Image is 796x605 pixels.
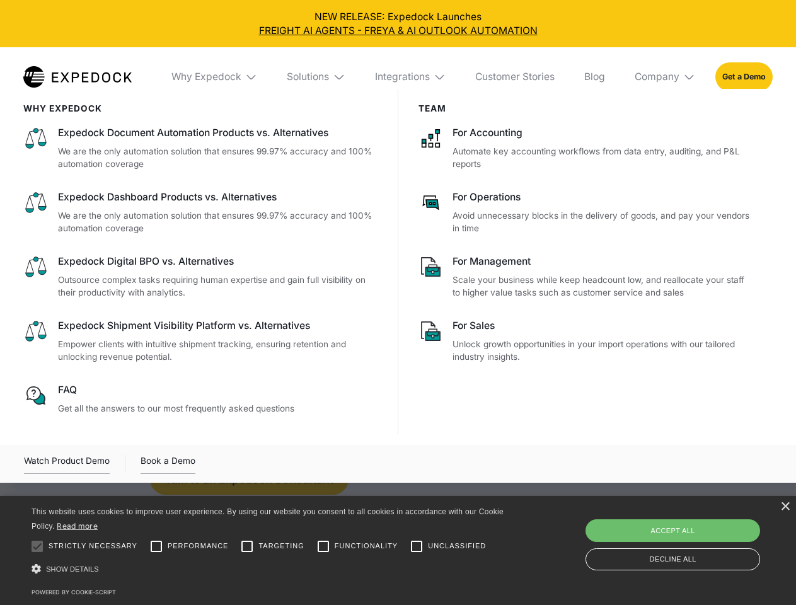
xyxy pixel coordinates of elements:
a: For AccountingAutomate key accounting workflows from data entry, auditing, and P&L reports [418,126,753,171]
a: Blog [574,47,614,107]
div: WHy Expedock [23,103,378,113]
div: Expedock Digital BPO vs. Alternatives [58,255,378,268]
a: Get a Demo [715,62,773,91]
p: We are the only automation solution that ensures 99.97% accuracy and 100% automation coverage [58,145,378,171]
a: Expedock Shipment Visibility Platform vs. AlternativesEmpower clients with intuitive shipment tra... [23,319,378,364]
a: Read more [57,521,98,531]
a: For ManagementScale your business while keep headcount low, and reallocate your staff to higher v... [418,255,753,299]
span: Targeting [258,541,304,551]
div: Solutions [277,47,355,107]
div: Solutions [287,71,329,83]
div: Why Expedock [161,47,267,107]
div: For Accounting [453,126,753,140]
iframe: Chat Widget [586,469,796,605]
a: Book a Demo [141,454,195,474]
div: Expedock Dashboard Products vs. Alternatives [58,190,378,204]
div: Why Expedock [171,71,241,83]
span: Strictly necessary [49,541,137,551]
a: FAQGet all the answers to our most frequently asked questions [23,383,378,415]
span: Show details [46,565,99,573]
a: For SalesUnlock growth opportunities in your import operations with our tailored industry insights. [418,319,753,364]
div: Watch Product Demo [24,454,110,474]
a: Expedock Digital BPO vs. AlternativesOutsource complex tasks requiring human expertise and gain f... [23,255,378,299]
div: Company [625,47,705,107]
span: Unclassified [428,541,486,551]
p: Get all the answers to our most frequently asked questions [58,402,378,415]
div: For Operations [453,190,753,204]
a: For OperationsAvoid unnecessary blocks in the delivery of goods, and pay your vendors in time [418,190,753,235]
div: For Sales [453,319,753,333]
p: Unlock growth opportunities in your import operations with our tailored industry insights. [453,338,753,364]
span: Performance [168,541,229,551]
span: This website uses cookies to improve user experience. By using our website you consent to all coo... [32,507,504,531]
div: Company [635,71,679,83]
div: Expedock Document Automation Products vs. Alternatives [58,126,378,140]
div: NEW RELEASE: Expedock Launches [10,10,787,38]
div: Integrations [375,71,430,83]
div: FAQ [58,383,378,397]
p: Avoid unnecessary blocks in the delivery of goods, and pay your vendors in time [453,209,753,235]
p: Outsource complex tasks requiring human expertise and gain full visibility on their productivity ... [58,274,378,299]
div: Expedock Shipment Visibility Platform vs. Alternatives [58,319,378,333]
p: We are the only automation solution that ensures 99.97% accuracy and 100% automation coverage [58,209,378,235]
div: Team [418,103,753,113]
a: FREIGHT AI AGENTS - FREYA & AI OUTLOOK AUTOMATION [10,24,787,38]
a: Expedock Dashboard Products vs. AlternativesWe are the only automation solution that ensures 99.9... [23,190,378,235]
a: open lightbox [24,454,110,474]
p: Scale your business while keep headcount low, and reallocate your staff to higher value tasks suc... [453,274,753,299]
div: Integrations [365,47,456,107]
p: Automate key accounting workflows from data entry, auditing, and P&L reports [453,145,753,171]
span: Functionality [335,541,398,551]
div: For Management [453,255,753,268]
a: Customer Stories [465,47,564,107]
a: Powered by cookie-script [32,589,116,596]
p: Empower clients with intuitive shipment tracking, ensuring retention and unlocking revenue potent... [58,338,378,364]
a: Expedock Document Automation Products vs. AlternativesWe are the only automation solution that en... [23,126,378,171]
div: Show details [32,561,508,578]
